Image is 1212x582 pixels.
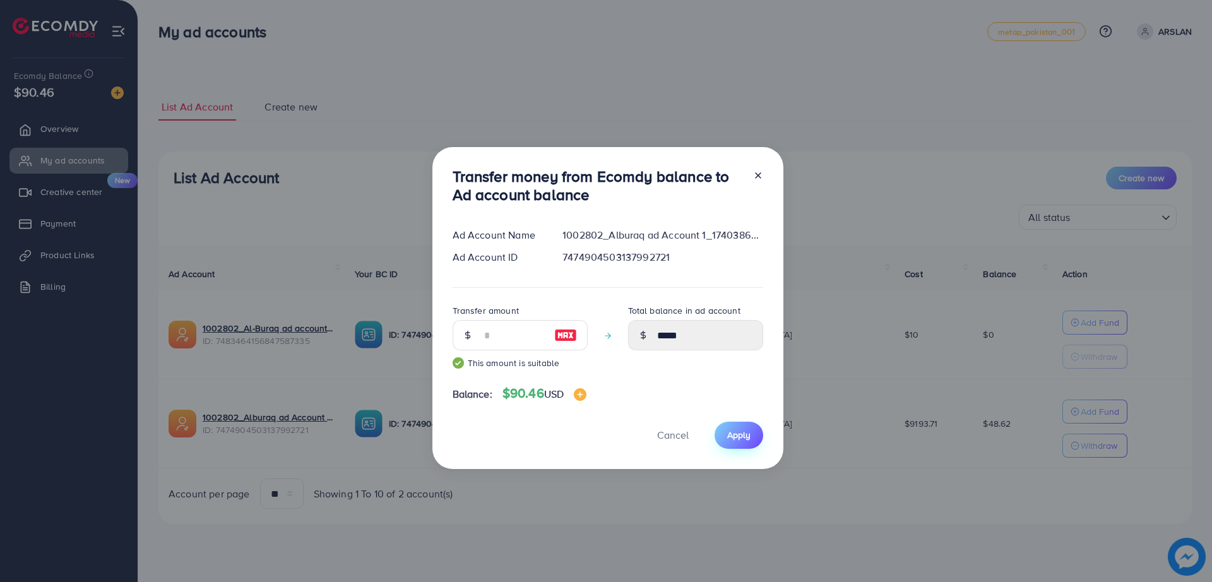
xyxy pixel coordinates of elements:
h3: Transfer money from Ecomdy balance to Ad account balance [453,167,743,204]
div: 1002802_Alburaq ad Account 1_1740386843243 [552,228,773,242]
label: Transfer amount [453,304,519,317]
img: image [554,328,577,343]
img: guide [453,357,464,369]
h4: $90.46 [502,386,586,401]
img: image [574,388,586,401]
span: Balance: [453,387,492,401]
div: Ad Account ID [443,250,553,264]
label: Total balance in ad account [628,304,740,317]
button: Apply [715,422,763,449]
span: USD [544,387,564,401]
div: 7474904503137992721 [552,250,773,264]
div: Ad Account Name [443,228,553,242]
span: Cancel [657,428,689,442]
span: Apply [727,429,751,441]
small: This amount is suitable [453,357,588,369]
button: Cancel [641,422,704,449]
